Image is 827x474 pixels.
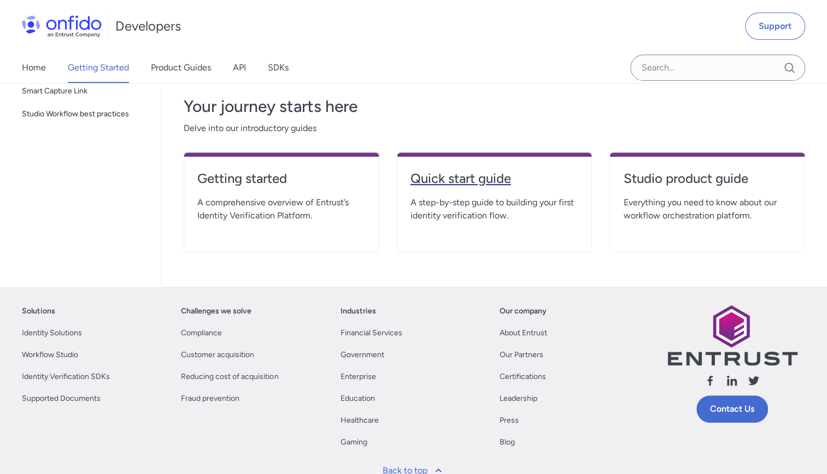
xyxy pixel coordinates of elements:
a: Contact Us [696,395,768,423]
a: Compliance [181,327,222,340]
a: Support [745,13,805,40]
a: Follow us facebook [703,374,717,391]
a: Smart Capture Link [17,80,153,102]
img: Entrust logo [666,305,797,365]
a: Reducing cost of acquisition [181,370,278,383]
a: Getting Started [68,52,129,83]
svg: Follow us linkedin [725,374,738,387]
a: Follow us linkedin [725,374,738,391]
input: Onfido search input field [630,55,805,81]
a: Getting started [197,170,366,196]
a: Leadership [500,392,537,405]
a: Blog [500,436,515,449]
a: Product Guides [151,52,211,83]
a: Enterprise [341,370,376,383]
a: Financial Services [341,327,402,340]
span: Everything you need to know about our workflow orchestration platform. [623,196,791,222]
a: Challenges we solve [181,305,251,318]
a: Education [341,392,375,405]
a: Studio product guide [623,170,791,196]
a: Follow us X (Twitter) [747,374,760,391]
a: Our Partners [500,348,543,362]
svg: Follow us X (Twitter) [747,374,760,387]
img: Onfido Logo [22,15,102,37]
a: Studio Workflow best practices [17,103,153,125]
a: Press [500,414,519,427]
a: Identity Solutions [22,327,82,340]
h4: Studio product guide [623,170,791,187]
span: Smart Capture Link [22,85,148,98]
span: A step-by-step guide to building your first identity verification flow. [410,196,579,222]
a: Our company [500,305,547,318]
a: Supported Documents [22,392,101,405]
a: Healthcare [341,414,379,427]
a: Solutions [22,305,55,318]
span: A comprehensive overview of Entrust’s Identity Verification Platform. [197,196,366,222]
a: API [233,52,246,83]
h3: Your journey starts here [184,96,805,117]
h4: Quick start guide [410,170,579,187]
h1: Developers [115,17,181,35]
a: Industries [341,305,376,318]
span: Studio Workflow best practices [22,108,148,121]
a: Customer acquisition [181,348,254,362]
a: Workflow Studio [22,348,78,362]
a: Gaming [341,436,367,449]
span: Delve into our introductory guides [184,122,805,135]
a: Fraud prevention [181,392,239,405]
a: Home [22,52,46,83]
a: Certifications [500,370,546,383]
a: About Entrust [500,327,547,340]
svg: Follow us facebook [703,374,717,387]
a: Identity Verification SDKs [22,370,110,383]
h4: Getting started [197,170,366,187]
a: Government [341,348,384,362]
a: Quick start guide [410,170,579,196]
a: SDKs [268,52,289,83]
